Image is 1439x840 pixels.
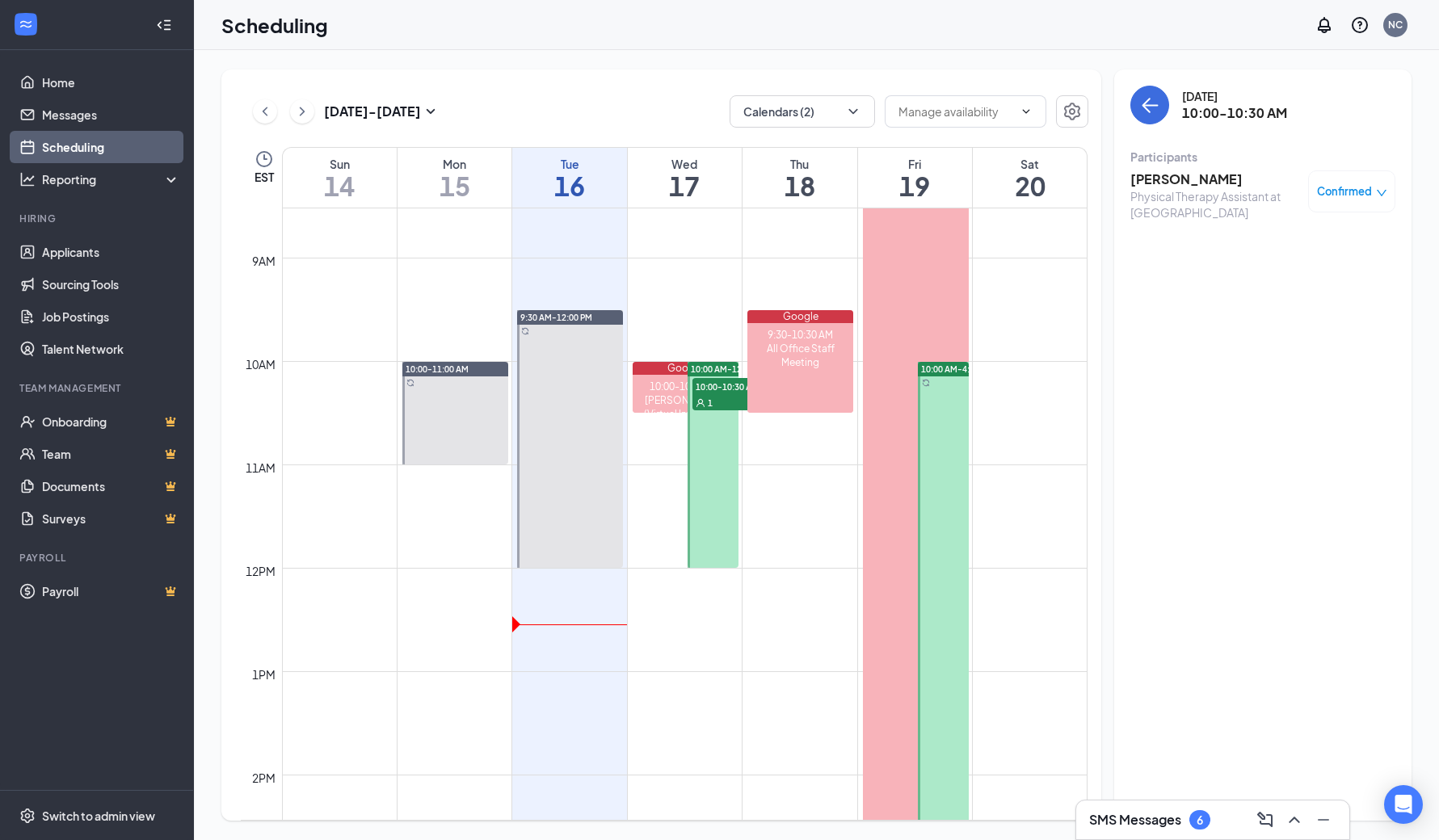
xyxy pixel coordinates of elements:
[1314,810,1333,829] svg: Minimize
[696,398,705,408] svg: User
[19,551,177,565] div: Payroll
[398,156,511,172] div: Mon
[1056,95,1088,128] button: Settings
[1062,102,1082,121] svg: Settings
[1140,95,1159,115] svg: ArrowLeft
[42,502,180,535] a: SurveysCrown
[708,397,713,409] span: 1
[747,310,853,323] div: Google
[730,95,875,128] button: Calendars (2)ChevronDown
[633,393,738,462] div: [PERSON_NAME] (Virtual Interview - Physical Therapy Assistant at [GEOGRAPHIC_DATA])
[283,148,397,208] a: September 14, 2025
[42,236,180,268] a: Applicants
[973,172,1087,199] h1: 20
[1315,15,1334,35] svg: Notifications
[1376,187,1387,199] span: down
[512,172,626,199] h1: 16
[633,362,738,375] div: Google
[249,769,279,787] div: 2pm
[283,156,397,172] div: Sun
[1130,149,1395,165] div: Participants
[1197,813,1203,827] div: 6
[922,379,930,387] svg: Sync
[747,342,853,369] div: All Office Staff Meeting
[973,156,1087,172] div: Sat
[398,148,511,208] a: September 15, 2025
[1281,807,1307,833] button: ChevronUp
[42,300,180,333] a: Job Postings
[1350,15,1370,35] svg: QuestionInfo
[42,131,180,163] a: Scheduling
[512,148,626,208] a: September 16, 2025
[42,99,180,131] a: Messages
[406,379,414,387] svg: Sync
[858,172,972,199] h1: 19
[1020,105,1033,118] svg: ChevronDown
[255,169,274,185] span: EST
[42,66,180,99] a: Home
[628,148,742,208] a: September 17, 2025
[1182,104,1287,122] h3: 10:00-10:30 AM
[1182,88,1287,104] div: [DATE]
[633,380,738,393] div: 10:00-10:30 AM
[406,363,469,375] span: 10:00-11:00 AM
[743,156,856,172] div: Thu
[628,172,742,199] h1: 17
[1317,183,1372,199] span: Confirmed
[294,102,310,121] svg: ChevronRight
[1285,810,1304,829] svg: ChevronUp
[42,438,180,470] a: TeamCrown
[858,148,972,208] a: September 19, 2025
[743,148,856,208] a: September 18, 2025
[42,171,181,187] div: Reporting
[1256,810,1275,829] svg: ComposeMessage
[42,575,180,607] a: PayrollCrown
[398,172,511,199] h1: 15
[747,328,853,342] div: 9:30-10:30 AM
[1130,188,1300,220] div: Physical Therapy Assistant at [GEOGRAPHIC_DATA]
[743,172,856,199] h1: 18
[42,268,180,300] a: Sourcing Tools
[290,99,314,124] button: ChevronRight
[324,103,421,120] h3: [DATE] - [DATE]
[255,149,274,169] svg: Clock
[692,378,773,394] span: 10:00-10:30 AM
[845,103,861,120] svg: ChevronDown
[19,171,36,187] svg: Analysis
[628,156,742,172] div: Wed
[19,381,177,395] div: Team Management
[18,16,34,32] svg: WorkstreamLogo
[898,103,1013,120] input: Manage availability
[19,808,36,824] svg: Settings
[42,808,155,824] div: Switch to admin view
[242,355,279,373] div: 10am
[156,17,172,33] svg: Collapse
[521,327,529,335] svg: Sync
[858,156,972,172] div: Fri
[249,252,279,270] div: 9am
[691,363,768,375] span: 10:00 AM-12:00 PM
[520,312,592,323] span: 9:30 AM-12:00 PM
[19,212,177,225] div: Hiring
[1130,86,1169,124] button: back-button
[512,156,626,172] div: Tue
[921,363,993,375] span: 10:00 AM-4:00 PM
[249,666,279,683] div: 1pm
[1252,807,1278,833] button: ComposeMessage
[42,470,180,502] a: DocumentsCrown
[257,102,273,121] svg: ChevronLeft
[1384,785,1423,824] div: Open Intercom Messenger
[242,459,279,477] div: 11am
[421,102,440,121] svg: SmallChevronDown
[1089,811,1181,829] h3: SMS Messages
[42,405,180,438] a: OnboardingCrown
[1311,807,1336,833] button: Minimize
[1130,170,1300,188] h3: [PERSON_NAME]
[283,172,397,199] h1: 14
[973,148,1087,208] a: September 20, 2025
[221,11,328,39] h1: Scheduling
[1388,18,1403,31] div: NC
[253,99,277,124] button: ChevronLeft
[42,333,180,365] a: Talent Network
